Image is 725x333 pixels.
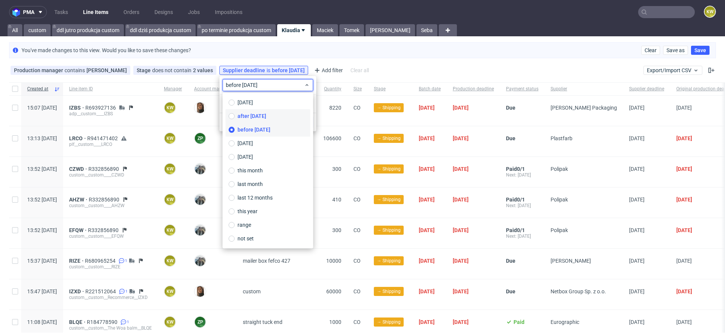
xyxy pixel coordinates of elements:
span: Polipak [551,227,568,233]
a: Designs [150,6,177,18]
span: this month [238,167,263,174]
img: Zeniuk Magdalena [195,256,205,266]
span: 1 [127,319,129,325]
div: plf__custom____LRCO [69,141,152,147]
div: custom__custom____CZWD [69,172,152,178]
span: mailer box fefco 427 [243,258,290,264]
span: Created at [27,86,51,92]
span: 13:52 [DATE] [27,227,57,233]
img: logo [12,8,23,17]
a: All [8,24,22,36]
button: pma [9,6,47,18]
div: custom__custom____EFQW [69,233,152,239]
img: Angelina Marć [195,286,205,297]
span: [DATE] [453,319,469,325]
a: AHZW [69,197,89,203]
span: Quantity [323,86,341,92]
span: 10000 [326,258,341,264]
a: 1 [119,319,129,325]
span: BLQE [69,319,87,325]
span: → Shipping [377,227,401,234]
span: 300 [332,166,341,172]
a: ddl dziś produkcja custom [125,24,196,36]
span: Export/Import CSV [647,67,699,73]
span: [DATE] [629,105,645,111]
span: CO [353,135,361,141]
span: CO [353,166,361,172]
span: [DATE] [629,135,645,141]
div: custom__custom____RIZE [69,264,152,270]
span: 13:52 [DATE] [27,197,57,203]
span: CO [353,197,361,203]
a: R693927136 [85,105,117,111]
span: Paid [506,197,517,203]
span: 60000 [326,288,341,294]
span: [DATE] [419,135,435,141]
a: R184778590 [87,319,119,325]
span: is [267,67,272,73]
a: Jobs [184,6,204,18]
span: Save [694,48,706,53]
span: Account manager [194,86,231,92]
img: Zeniuk Magdalena [195,164,205,174]
span: Stage [374,86,407,92]
span: → Shipping [377,319,401,325]
span: Next: [506,172,518,178]
img: Zeniuk Magdalena [195,194,205,205]
a: R221512064 [85,288,117,294]
span: Batch date [419,86,441,92]
span: [PERSON_NAME] Packaging [551,105,617,111]
span: [DATE] [518,234,531,239]
span: [DATE] [419,319,435,325]
span: Supplier deadline [629,86,664,92]
span: [DATE] [419,197,435,203]
span: IZXD [69,288,85,294]
span: Size [353,86,362,92]
span: 15:37 [DATE] [27,258,57,264]
span: RIZE [69,258,85,264]
span: Payment status [506,86,538,92]
span: [DATE] [453,197,469,203]
span: [DATE] [419,105,435,111]
a: [PERSON_NAME] [366,24,415,36]
span: [DATE] [676,319,692,325]
a: 1 [117,258,127,264]
a: EFQW [69,227,88,233]
p: You've made changes to this view. Would you like to save these changes? [22,46,191,54]
div: custom__custom__Recommerce__IZXD [69,294,152,300]
span: [DATE] [676,227,692,233]
a: R941471402 [87,135,119,141]
a: R332856890 [89,197,121,203]
span: → Shipping [377,288,401,295]
span: not set [238,235,254,242]
span: 1 [125,258,127,264]
span: CO [353,105,361,111]
a: custom [24,24,51,36]
span: does not contain [152,67,193,73]
span: custom [243,288,261,294]
div: before [DATE] [272,67,305,73]
span: 8220 [329,105,341,111]
a: ddl jutro produkcja custom [52,24,124,36]
span: [DATE] [676,166,692,172]
figcaption: KW [165,256,175,266]
span: [DATE] [453,288,469,294]
span: Next: [506,203,518,208]
a: po terminie produkcja custom [197,24,276,36]
span: [DATE] [518,172,531,178]
span: last month [238,180,263,188]
span: LRCO [69,135,87,141]
span: R680965254 [85,258,117,264]
a: Maciek [312,24,338,36]
span: [DATE] [453,105,469,111]
span: Supplier [551,86,617,92]
span: 1 [125,288,128,294]
span: after [DATE] [238,112,266,120]
img: Zeniuk Magdalena [195,225,205,235]
span: [DATE] [453,258,469,264]
span: straight tuck end [243,319,282,325]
